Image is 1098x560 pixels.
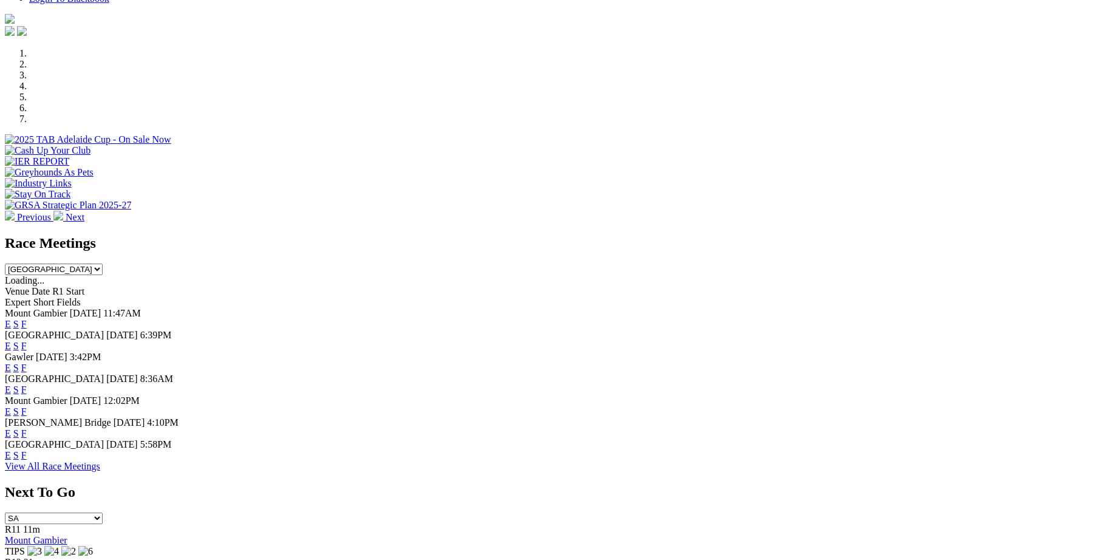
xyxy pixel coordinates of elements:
span: Loading... [5,275,44,285]
a: E [5,406,11,417]
a: Mount Gambier [5,535,67,545]
span: Venue [5,286,29,296]
span: R11 [5,524,21,534]
span: Fields [56,297,80,307]
span: [DATE] [70,308,101,318]
span: Previous [17,212,51,222]
a: E [5,319,11,329]
img: Industry Links [5,178,72,189]
img: Greyhounds As Pets [5,167,94,178]
img: 6 [78,546,93,557]
a: E [5,363,11,373]
a: S [13,384,19,395]
img: chevron-right-pager-white.svg [53,211,63,220]
a: S [13,450,19,460]
a: Next [53,212,84,222]
span: [DATE] [106,330,138,340]
span: Mount Gambier [5,308,67,318]
img: IER REPORT [5,156,69,167]
a: S [13,428,19,439]
span: Gawler [5,352,33,362]
span: [DATE] [106,439,138,449]
span: 8:36AM [140,374,173,384]
a: Previous [5,212,53,222]
h2: Next To Go [5,484,1093,500]
a: F [21,319,27,329]
img: 2025 TAB Adelaide Cup - On Sale Now [5,134,171,145]
span: [DATE] [70,395,101,406]
span: 12:02PM [103,395,140,406]
span: 4:10PM [147,417,179,428]
span: R1 Start [52,286,84,296]
span: 11m [23,524,40,534]
a: S [13,341,19,351]
span: Short [33,297,55,307]
span: Date [32,286,50,296]
img: 3 [27,546,42,557]
a: F [21,363,27,373]
span: Next [66,212,84,222]
span: [DATE] [114,417,145,428]
span: [GEOGRAPHIC_DATA] [5,439,104,449]
img: logo-grsa-white.png [5,14,15,24]
span: [GEOGRAPHIC_DATA] [5,330,104,340]
span: [DATE] [36,352,67,362]
span: [PERSON_NAME] Bridge [5,417,111,428]
a: View All Race Meetings [5,461,100,471]
a: E [5,450,11,460]
span: [GEOGRAPHIC_DATA] [5,374,104,384]
span: 3:42PM [70,352,101,362]
a: S [13,363,19,373]
a: S [13,319,19,329]
img: chevron-left-pager-white.svg [5,211,15,220]
a: F [21,428,27,439]
img: 2 [61,546,76,557]
a: E [5,341,11,351]
a: E [5,384,11,395]
span: 6:39PM [140,330,172,340]
a: F [21,450,27,460]
a: E [5,428,11,439]
span: Mount Gambier [5,395,67,406]
a: F [21,406,27,417]
span: TIPS [5,546,25,556]
img: Stay On Track [5,189,70,200]
img: 4 [44,546,59,557]
h2: Race Meetings [5,235,1093,251]
a: F [21,341,27,351]
a: F [21,384,27,395]
img: GRSA Strategic Plan 2025-27 [5,200,131,211]
img: Cash Up Your Club [5,145,90,156]
a: S [13,406,19,417]
span: [DATE] [106,374,138,384]
span: 5:58PM [140,439,172,449]
span: Expert [5,297,31,307]
img: facebook.svg [5,26,15,36]
img: twitter.svg [17,26,27,36]
span: 11:47AM [103,308,141,318]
